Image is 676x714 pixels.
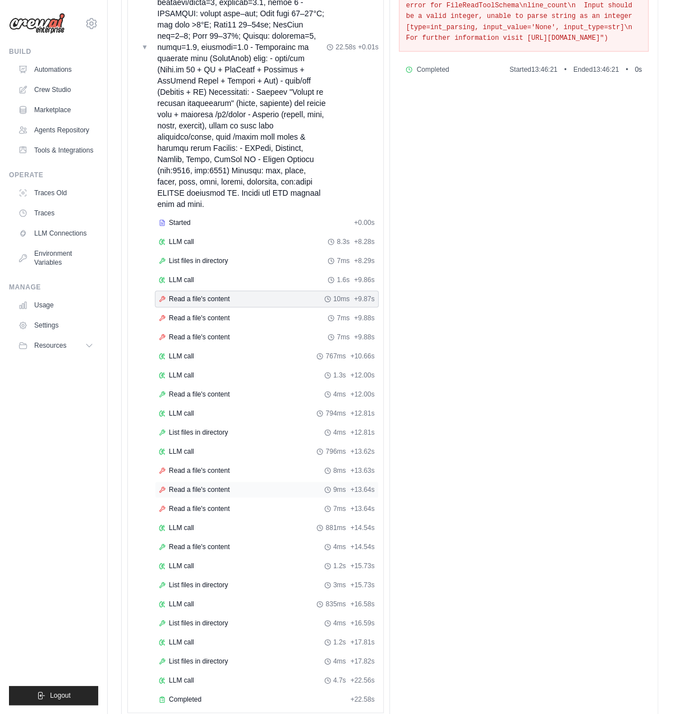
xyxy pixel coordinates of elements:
span: LLM call [169,638,194,647]
a: Settings [13,316,98,334]
span: 0 s [634,65,642,74]
span: 1.6s [337,275,350,284]
a: Marketplace [13,101,98,119]
span: 8ms [333,466,346,475]
span: 4.7s [333,676,346,685]
a: LLM Connections [13,224,98,242]
span: + 22.58s [350,695,374,704]
div: Widget de chat [620,660,676,714]
span: + 16.59s [350,619,374,628]
span: Ended 13:46:21 [573,65,619,74]
span: LLM call [169,352,194,361]
div: Build [9,47,98,56]
span: 4ms [333,428,346,437]
span: 4ms [333,619,346,628]
span: + 13.64s [350,485,374,494]
iframe: Chat Widget [620,660,676,714]
span: 1.3s [333,371,346,380]
span: LLM call [169,409,194,418]
span: 1.2s [333,638,346,647]
span: + 17.82s [350,657,374,666]
a: Environment Variables [13,245,98,271]
span: 4ms [333,657,346,666]
span: + 12.00s [350,390,374,399]
span: + 9.87s [354,294,374,303]
span: + 8.28s [354,237,374,246]
span: + 9.86s [354,275,374,284]
span: Read a file's content [169,504,229,513]
span: 9ms [333,485,346,494]
span: List files in directory [169,581,228,589]
span: + 0.00s [354,218,374,227]
a: Agents Repository [13,121,98,139]
span: + 9.88s [354,333,374,342]
span: + 16.58s [350,600,374,609]
img: Logo [9,13,65,34]
span: LLM call [169,447,194,456]
div: Operate [9,171,98,179]
span: Started [169,218,191,227]
span: LLM call [169,676,194,685]
span: • [626,65,628,74]
span: Completed [417,65,449,74]
span: • [564,65,566,74]
span: Completed [169,695,201,704]
span: List files in directory [169,428,228,437]
span: 3ms [333,581,346,589]
span: + 13.63s [350,466,374,475]
span: + 13.64s [350,504,374,513]
span: LLM call [169,371,194,380]
a: Traces [13,204,98,222]
span: + 12.81s [350,428,374,437]
span: LLM call [169,523,194,532]
span: 881ms [325,523,346,532]
span: 796ms [325,447,346,456]
span: + 15.73s [350,561,374,570]
span: + 17.81s [350,638,374,647]
a: Tools & Integrations [13,141,98,159]
button: Resources [13,337,98,354]
span: + 10.66s [350,352,374,361]
span: 10ms [333,294,350,303]
span: Read a file's content [169,390,229,399]
span: Read a file's content [169,294,229,303]
span: + 13.62s [350,447,374,456]
span: Read a file's content [169,314,229,323]
div: Manage [9,283,98,292]
span: 767ms [325,352,346,361]
span: 7ms [337,333,350,342]
span: + 12.00s [350,371,374,380]
span: + 14.54s [350,523,374,532]
span: List files in directory [169,256,228,265]
span: Read a file's content [169,333,229,342]
span: 7ms [337,314,350,323]
span: 794ms [325,409,346,418]
span: Read a file's content [169,542,229,551]
span: + 14.54s [350,542,374,551]
span: LLM call [169,561,194,570]
span: + 22.56s [350,676,374,685]
span: List files in directory [169,657,228,666]
span: 7ms [333,504,346,513]
span: 835ms [325,600,346,609]
span: LLM call [169,275,194,284]
span: Read a file's content [169,466,229,475]
span: + 15.73s [350,581,374,589]
span: + 0.01s [358,43,378,52]
span: 4ms [333,542,346,551]
span: 7ms [337,256,350,265]
span: 8.3s [337,237,350,246]
span: 22.58s [335,43,356,52]
span: LLM call [169,600,194,609]
span: Logout [50,691,71,700]
a: Crew Studio [13,81,98,99]
span: Read a file's content [169,485,229,494]
a: Usage [13,296,98,314]
span: + 8.29s [354,256,374,265]
button: Logout [9,686,98,705]
span: 1.2s [333,561,346,570]
span: 4ms [333,390,346,399]
span: + 9.88s [354,314,374,323]
a: Traces Old [13,184,98,202]
span: LLM call [169,237,194,246]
